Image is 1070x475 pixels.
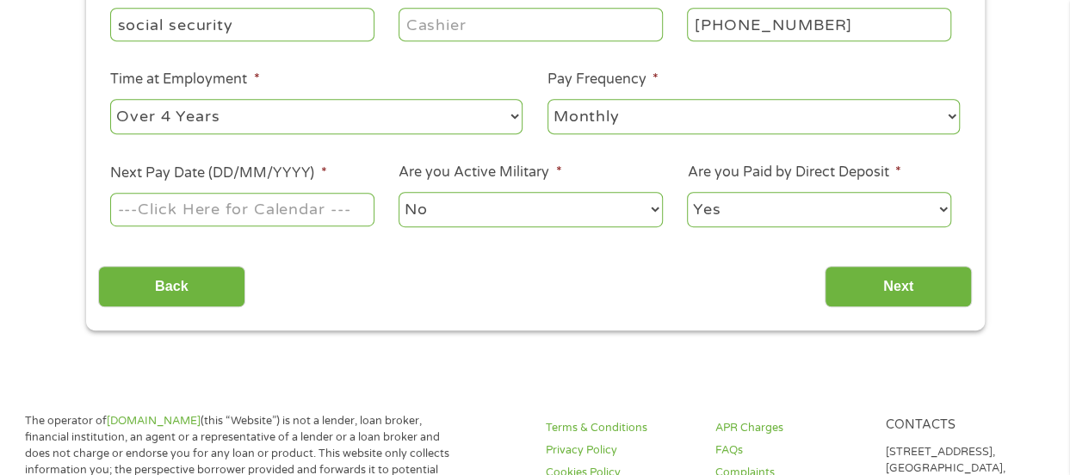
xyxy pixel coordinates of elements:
[546,442,695,459] a: Privacy Policy
[546,420,695,436] a: Terms & Conditions
[110,71,259,89] label: Time at Employment
[110,8,374,40] input: Walmart
[687,163,900,182] label: Are you Paid by Direct Deposit
[687,8,950,40] input: (231) 754-4010
[399,8,662,40] input: Cashier
[825,266,972,308] input: Next
[399,163,561,182] label: Are you Active Military
[886,417,1035,434] h4: Contacts
[107,414,201,428] a: [DOMAIN_NAME]
[110,193,374,225] input: ---Click Here for Calendar ---
[110,164,326,182] label: Next Pay Date (DD/MM/YYYY)
[547,71,659,89] label: Pay Frequency
[715,420,864,436] a: APR Charges
[715,442,864,459] a: FAQs
[98,266,245,308] input: Back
